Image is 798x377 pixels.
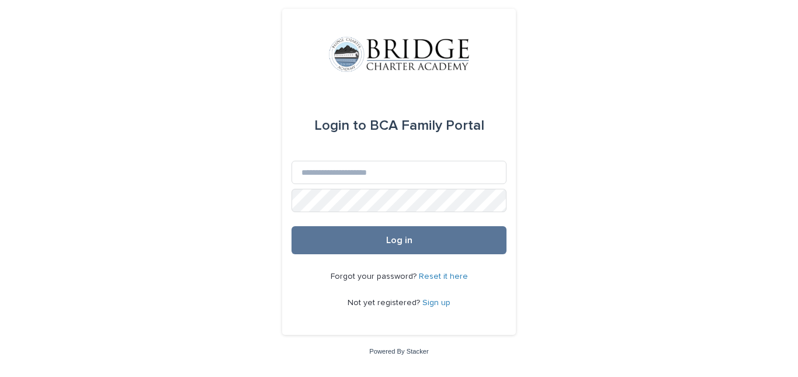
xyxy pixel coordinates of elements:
span: Forgot your password? [331,272,419,281]
button: Log in [292,226,506,254]
span: Login to [314,119,366,133]
a: Sign up [422,299,450,307]
img: V1C1m3IdTEidaUdm9Hs0 [329,37,469,72]
a: Reset it here [419,272,468,281]
div: BCA Family Portal [314,109,484,142]
span: Log in [386,236,412,245]
a: Powered By Stacker [369,348,428,355]
span: Not yet registered? [348,299,422,307]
